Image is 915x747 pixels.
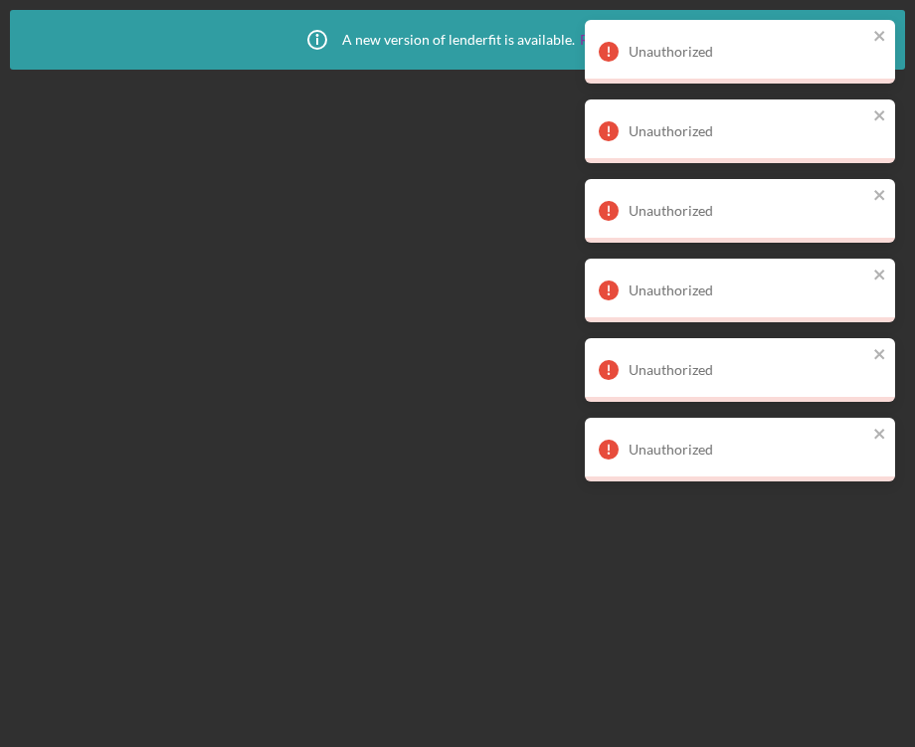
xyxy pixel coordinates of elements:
button: close [873,426,887,445]
button: close [873,267,887,285]
a: Reload [580,32,623,48]
button: close [873,28,887,47]
div: A new version of lenderfit is available. [292,15,623,65]
div: Unauthorized [629,203,867,219]
button: close [873,107,887,126]
div: Unauthorized [629,362,867,378]
button: close [873,346,887,365]
div: Unauthorized [629,282,867,298]
button: close [873,187,887,206]
div: Unauthorized [629,44,867,60]
div: Unauthorized [629,442,867,458]
div: Unauthorized [629,123,867,139]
